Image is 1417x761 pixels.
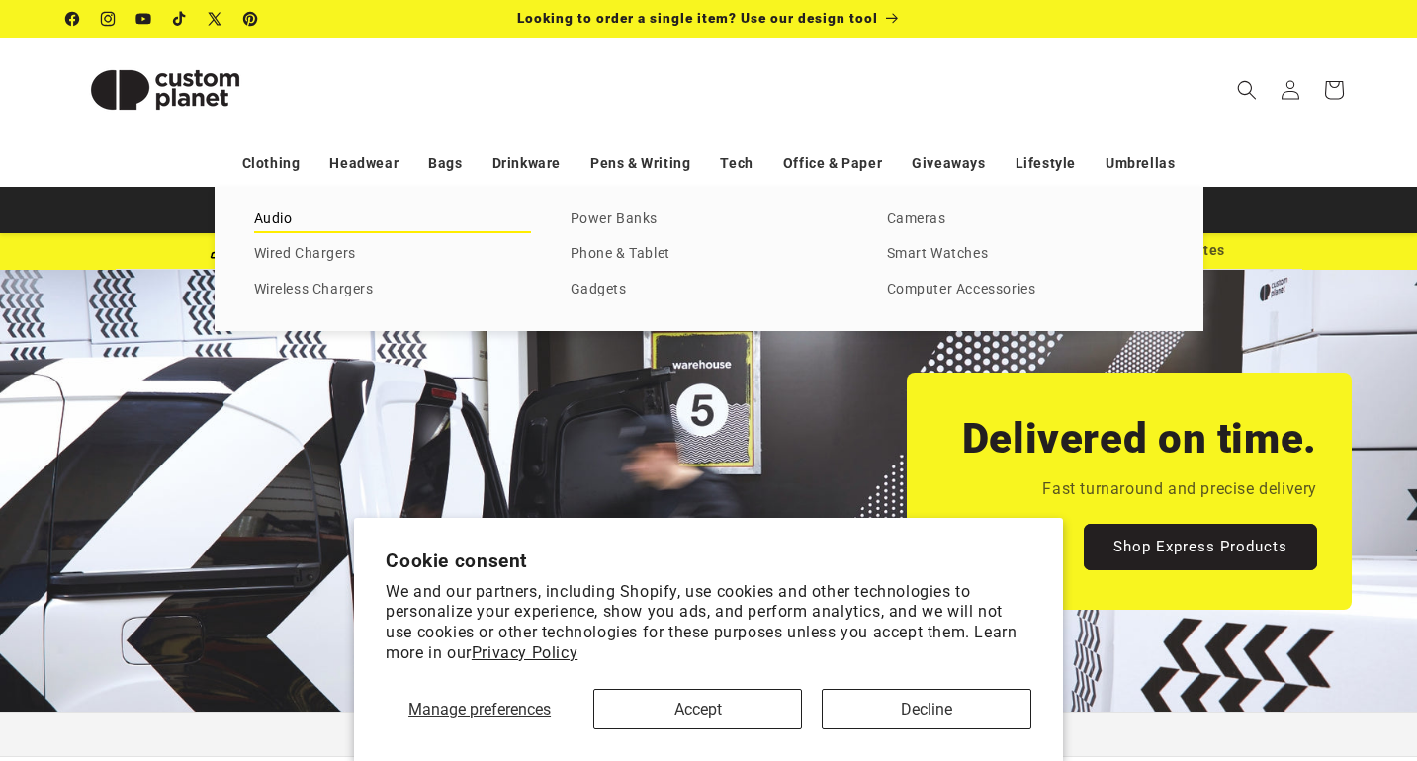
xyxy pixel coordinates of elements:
[254,207,531,233] a: Audio
[1084,523,1317,569] a: Shop Express Products
[58,38,271,141] a: Custom Planet
[822,689,1030,729] button: Decline
[386,689,574,729] button: Manage preferences
[571,277,847,303] a: Gadgets
[887,277,1164,303] a: Computer Accessories
[912,146,985,181] a: Giveaways
[66,45,264,134] img: Custom Planet
[887,241,1164,268] a: Smart Watches
[329,146,399,181] a: Headwear
[590,146,690,181] a: Pens & Writing
[1078,548,1417,761] iframe: Chat Widget
[254,241,531,268] a: Wired Chargers
[386,582,1031,664] p: We and our partners, including Shopify, use cookies and other technologies to personalize your ex...
[783,146,882,181] a: Office & Paper
[1225,68,1269,112] summary: Search
[386,550,1031,572] h2: Cookie consent
[593,689,802,729] button: Accept
[408,700,551,719] span: Manage preferences
[887,207,1164,233] a: Cameras
[1042,475,1317,504] p: Fast turnaround and precise delivery
[517,10,878,26] span: Looking to order a single item? Use our design tool
[472,643,577,662] a: Privacy Policy
[254,277,531,303] a: Wireless Chargers
[1016,146,1076,181] a: Lifestyle
[428,146,462,181] a: Bags
[720,146,753,181] a: Tech
[492,146,561,181] a: Drinkware
[571,241,847,268] a: Phone & Tablet
[1106,146,1175,181] a: Umbrellas
[571,207,847,233] a: Power Banks
[242,146,301,181] a: Clothing
[961,412,1316,465] h2: Delivered on time.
